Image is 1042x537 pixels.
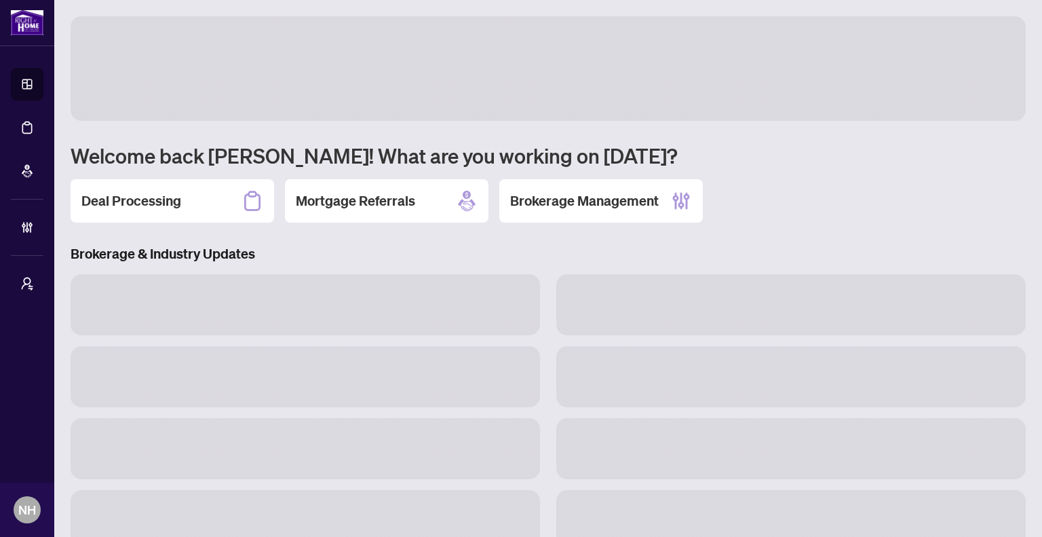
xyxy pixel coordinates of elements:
[18,500,36,519] span: NH
[81,191,181,210] h2: Deal Processing
[510,191,659,210] h2: Brokerage Management
[71,143,1026,168] h1: Welcome back [PERSON_NAME]! What are you working on [DATE]?
[296,191,415,210] h2: Mortgage Referrals
[11,10,43,35] img: logo
[20,277,34,291] span: user-switch
[71,244,1026,263] h3: Brokerage & Industry Updates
